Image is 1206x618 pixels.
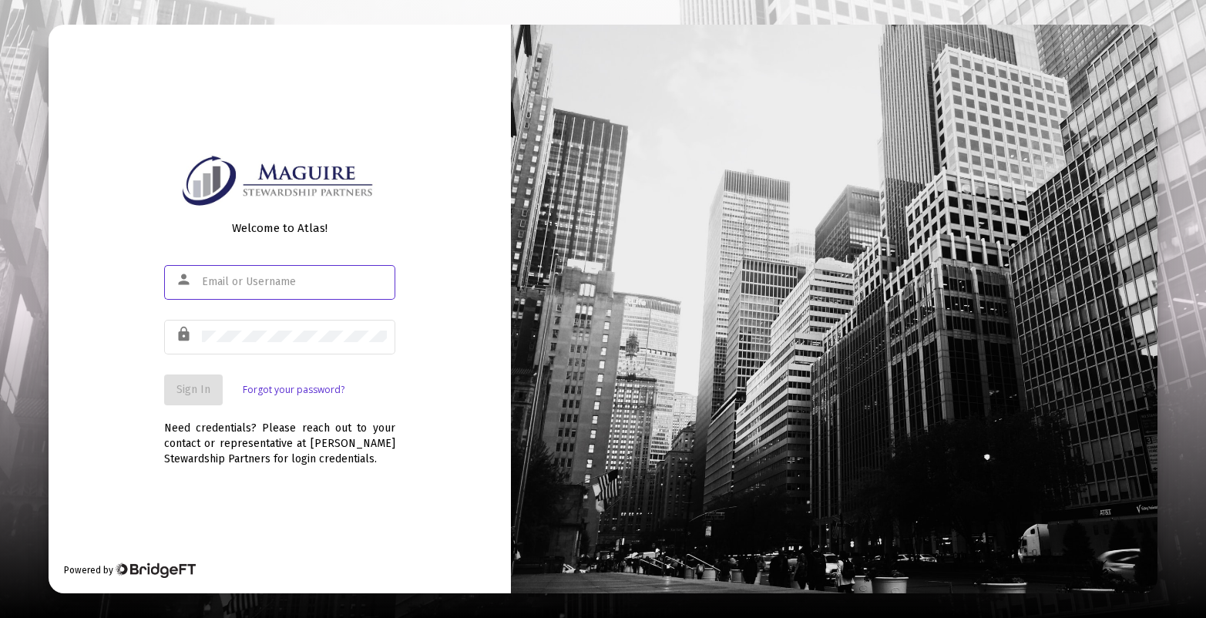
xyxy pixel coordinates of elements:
img: Logo [176,151,381,209]
mat-icon: person [176,270,194,289]
button: Sign In [164,374,223,405]
span: Sign In [176,383,210,396]
div: Need credentials? Please reach out to your contact or representative at [PERSON_NAME] Stewardship... [164,405,395,467]
div: Welcome to Atlas! [164,220,395,236]
div: Powered by [64,563,196,578]
mat-icon: lock [176,325,194,344]
input: Email or Username [202,276,387,288]
a: Forgot your password? [243,382,344,398]
img: Bridge Financial Technology Logo [115,563,196,578]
